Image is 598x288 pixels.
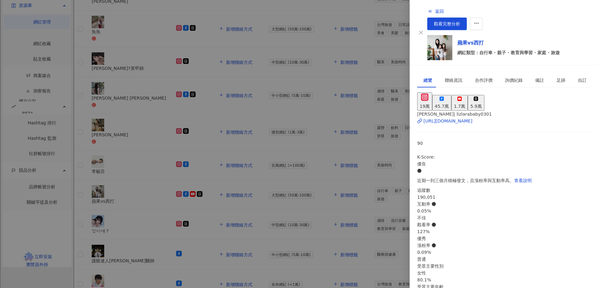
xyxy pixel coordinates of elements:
button: 5.9萬 [468,95,484,111]
button: Close [417,29,425,36]
a: 觀看完整分析 [427,18,467,30]
div: 女性 [417,270,590,276]
img: KOL Avatar [427,35,452,60]
div: 不佳 [417,214,590,221]
div: 0.09% [417,249,590,256]
div: 19萬 [420,103,430,110]
div: 自訂 [578,77,587,84]
span: 返回 [435,9,444,14]
a: [URL][DOMAIN_NAME] [417,118,590,124]
span: 觀看完整分析 [434,21,460,26]
div: 追蹤數 [417,187,590,194]
div: 普通 [417,256,590,263]
button: 1.7萬 [451,95,468,111]
div: 合作評價 [475,77,493,84]
div: [URL][DOMAIN_NAME] [423,118,472,124]
div: 80.1% [417,276,590,283]
div: 90 [417,140,590,147]
div: 受眾主要性別 [417,263,590,270]
div: 127% [417,228,590,235]
button: 45.7萬 [432,95,451,111]
a: 蘋果vs西打 [457,39,560,47]
span: close [418,30,423,35]
div: 優秀 [417,235,590,242]
div: 近期一到三個月積極發文，且漲粉率與互動率高。 [417,174,590,187]
span: [PERSON_NAME]| lizlarababy0301 [417,112,492,117]
div: 190,051 [417,194,590,201]
div: 備註 [535,77,544,84]
div: K-Score : [417,154,590,174]
button: 返回 [427,5,444,18]
div: 聯絡資訊 [445,77,462,84]
div: 漲粉率 [417,242,590,249]
div: 0.05% [417,207,590,214]
div: 足跡 [557,77,565,84]
div: 總覽 [423,77,432,84]
div: 詢價紀錄 [505,77,523,84]
button: 19萬 [417,92,432,111]
div: 優良 [417,160,590,167]
button: 查看說明 [514,174,532,187]
div: 互動率 [417,201,590,207]
span: 網紅類型：自行車 · 親子 · 教育與學習 · 家庭 · 旅遊 [457,49,560,56]
span: 查看說明 [514,178,532,183]
div: 5.9萬 [470,103,482,110]
div: 1.7萬 [454,103,465,110]
div: 觀看率 [417,221,590,228]
div: 45.7萬 [435,103,449,110]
